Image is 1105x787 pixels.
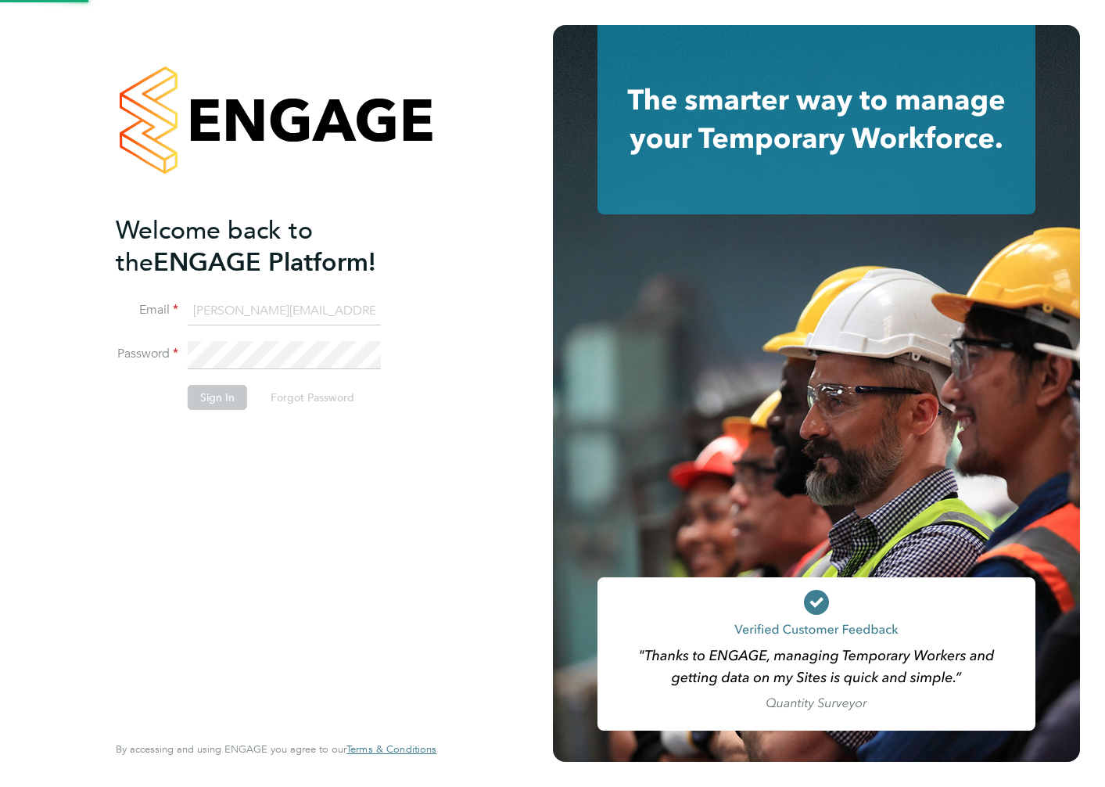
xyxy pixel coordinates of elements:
span: By accessing and using ENGAGE you agree to our [116,742,436,756]
label: Password [116,346,178,362]
span: Welcome back to the [116,215,313,278]
a: Terms & Conditions [346,743,436,756]
input: Enter your work email... [188,297,381,325]
button: Sign In [188,385,247,410]
h2: ENGAGE Platform! [116,214,421,279]
label: Email [116,302,178,318]
span: Terms & Conditions [346,742,436,756]
button: Forgot Password [258,385,367,410]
